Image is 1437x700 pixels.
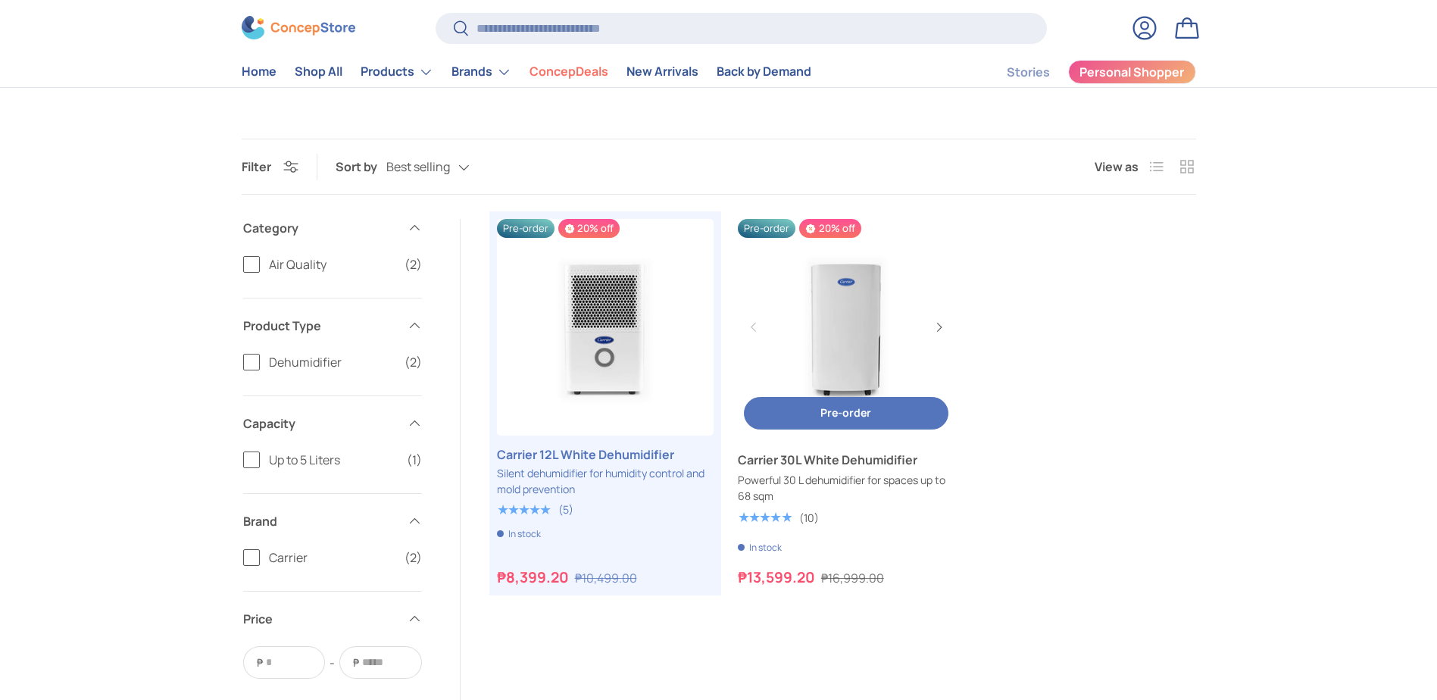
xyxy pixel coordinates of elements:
a: Shop All [295,58,342,87]
span: (2) [405,255,422,273]
span: Personal Shopper [1079,67,1184,79]
a: Stories [1007,58,1050,87]
summary: Brands [442,57,520,87]
a: New Arrivals [626,58,698,87]
summary: Products [351,57,442,87]
span: ₱ [255,655,264,670]
label: Sort by [336,158,386,176]
span: 20% off [558,219,620,238]
span: Air Quality [269,255,395,273]
button: Filter [242,158,298,175]
span: (1) [407,451,422,469]
a: Carrier 30L White Dehumidifier [738,451,954,469]
span: Filter [242,158,271,175]
span: Price [243,610,398,628]
span: (2) [405,548,422,567]
span: 20% off [799,219,861,238]
span: Pre-order [497,219,554,238]
a: Carrier 30L White Dehumidifier [738,219,954,436]
button: Pre-order [744,397,948,430]
span: Pre-order [738,219,795,238]
span: Up to 5 Liters [269,451,398,469]
span: View as [1095,158,1139,176]
img: ConcepStore [242,17,355,40]
nav: Primary [242,57,811,87]
span: Capacity [243,414,398,433]
span: ₱ [351,655,361,670]
span: (2) [405,353,422,371]
a: Home [242,58,276,87]
span: Brand [243,512,398,530]
button: Best selling [386,155,500,181]
summary: Price [243,592,422,646]
span: - [330,654,335,672]
summary: Category [243,201,422,255]
a: Carrier 12L White Dehumidifier [497,445,714,464]
span: Best selling [386,160,450,174]
a: Back by Demand [717,58,811,87]
summary: Product Type [243,298,422,353]
span: Product Type [243,317,398,335]
summary: Capacity [243,396,422,451]
span: Pre-order [820,405,871,420]
a: Personal Shopper [1068,60,1196,84]
nav: Secondary [970,57,1196,87]
a: ConcepDeals [530,58,608,87]
span: Category [243,219,398,237]
span: Carrier [269,548,395,567]
a: Carrier 12L White Dehumidifier [497,219,714,436]
summary: Brand [243,494,422,548]
span: Dehumidifier [269,353,395,371]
